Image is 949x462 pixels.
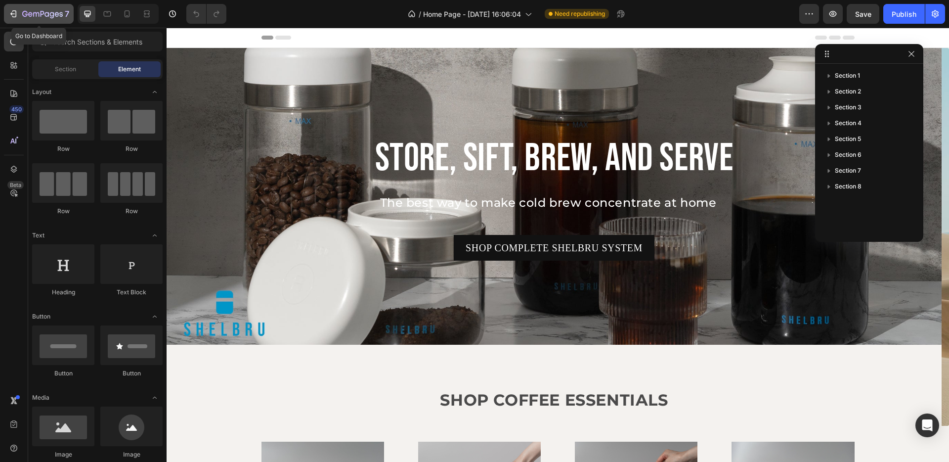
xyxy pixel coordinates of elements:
span: Section 6 [835,150,862,160]
span: Home Page - [DATE] 16:06:04 [423,9,521,19]
span: Section 7 [835,166,861,176]
div: Row [100,144,163,153]
span: Section 5 [835,134,861,144]
p: 7 [65,8,69,20]
span: Section [55,65,76,74]
div: Beta [7,181,24,189]
button: Publish [883,4,925,24]
span: Toggle open [147,84,163,100]
span: Toggle open [147,228,163,243]
span: Section 4 [835,118,862,128]
div: Image [32,450,94,459]
div: 450 [9,105,24,113]
span: Section 2 [835,87,861,96]
button: 7 [4,4,74,24]
div: Text Block [100,288,163,297]
span: Layout [32,88,51,96]
span: Text [32,231,44,240]
span: Button [32,312,50,321]
div: Row [32,144,94,153]
span: Section 1 [835,71,860,81]
span: Section 8 [835,182,862,191]
span: Section 3 [835,102,862,112]
input: Search Sections & Elements [32,32,163,51]
div: Row [100,207,163,216]
span: / [419,9,421,19]
div: Button [100,369,163,378]
span: Toggle open [147,390,163,406]
div: Undo/Redo [186,4,226,24]
div: Open Intercom Messenger [915,414,939,437]
button: <p>SHOP COMPLETE SHELBRU SYSTEM</p> [287,207,488,233]
div: Image [100,450,163,459]
div: Publish [892,9,916,19]
button: Save [847,4,879,24]
div: Heading [32,288,94,297]
span: Element [118,65,141,74]
span: Media [32,393,49,402]
span: Save [855,10,871,18]
p: SHOP COMPLETE SHELBRU SYSTEM [299,213,476,227]
span: Toggle open [147,309,163,324]
div: Row [32,207,94,216]
span: Need republishing [555,9,605,18]
iframe: Design area [167,28,949,462]
div: Button [32,369,94,378]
